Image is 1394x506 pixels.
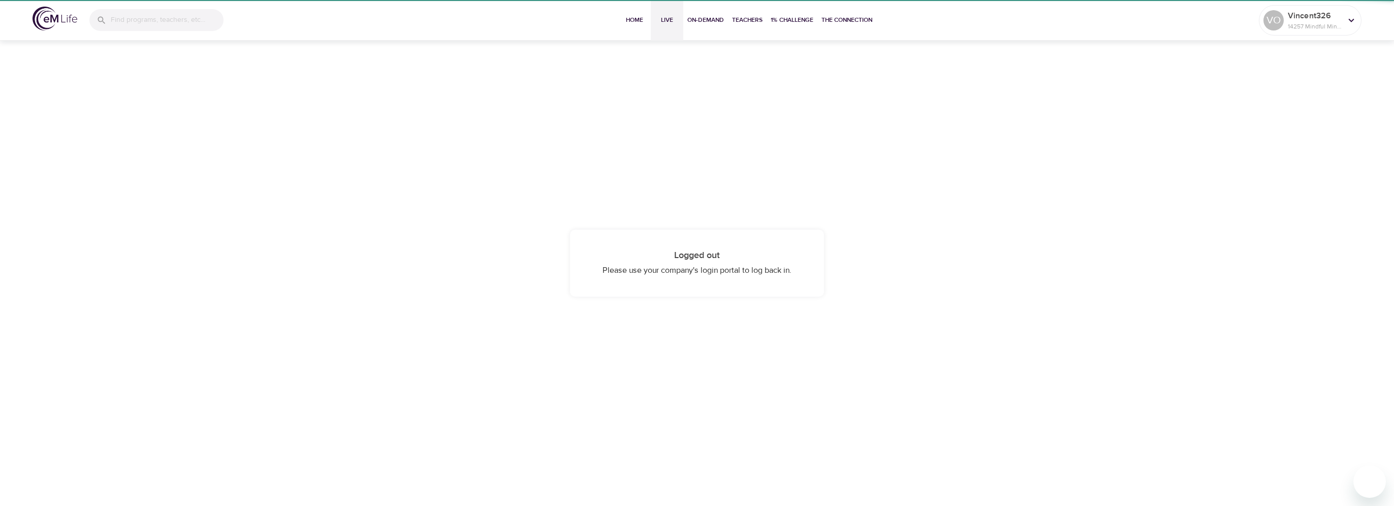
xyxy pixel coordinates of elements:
[687,15,724,25] span: On-Demand
[1288,10,1342,22] p: Vincent326
[821,15,872,25] span: The Connection
[1288,22,1342,31] p: 14257 Mindful Minutes
[111,9,224,31] input: Find programs, teachers, etc...
[603,265,791,275] span: Please use your company's login portal to log back in.
[655,15,679,25] span: Live
[771,15,813,25] span: 1% Challenge
[590,250,804,261] h4: Logged out
[622,15,647,25] span: Home
[1263,10,1284,30] div: VO
[1353,465,1386,498] iframe: Button to launch messaging window
[732,15,763,25] span: Teachers
[33,7,77,30] img: logo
